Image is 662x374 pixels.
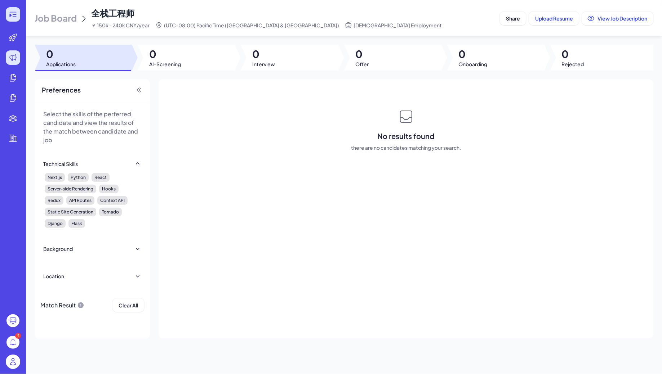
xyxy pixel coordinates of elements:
span: Clear All [119,302,138,308]
span: Applications [46,60,76,68]
button: View Job Description [582,12,653,25]
span: (UTC-08:00) Pacific Time ([GEOGRAPHIC_DATA] & [GEOGRAPHIC_DATA]) [164,22,339,29]
span: No results found [378,131,435,141]
span: Interview [252,60,275,68]
span: View Job Description [597,15,647,22]
div: Background [43,245,73,252]
div: Redux [45,196,63,205]
span: Upload Resume [535,15,573,22]
div: Hooks [99,185,119,193]
div: Server-side Rendering [45,185,96,193]
span: [DEMOGRAPHIC_DATA] Employment [354,22,442,29]
div: React [92,173,110,182]
button: Share [500,12,526,25]
span: 0 [562,48,584,60]
span: 0 [356,48,369,60]
span: 0 [252,48,275,60]
span: 0 [459,48,488,60]
div: Tornado [99,208,122,216]
img: user_logo.png [6,355,20,369]
div: Next.js [45,173,65,182]
span: ￥ 150k - 240k CNY/year [91,22,150,29]
div: 3 [15,333,21,339]
div: Match Result [40,298,84,312]
div: Flask [68,219,85,228]
div: Django [45,219,66,228]
span: 0 [46,48,76,60]
span: Offer [356,60,369,68]
div: Python [68,173,89,182]
p: Select the skills of the perferred candidate and view the results of the match between candidate ... [43,110,141,144]
div: Location [43,272,64,280]
span: Rejected [562,60,584,68]
div: Context API [97,196,128,205]
div: Technical Skills [43,160,78,167]
span: Job Board [35,12,77,24]
span: 全栈工程师 [91,8,134,18]
span: 0 [149,48,181,60]
span: Preferences [42,85,81,95]
div: Static Site Generation [45,208,96,216]
span: there are no candidates matching your search. [351,144,461,151]
span: AI-Screening [149,60,181,68]
span: Share [506,15,520,22]
span: Onboarding [459,60,488,68]
button: Clear All [112,298,144,312]
div: API Routes [66,196,94,205]
button: Upload Resume [529,12,579,25]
